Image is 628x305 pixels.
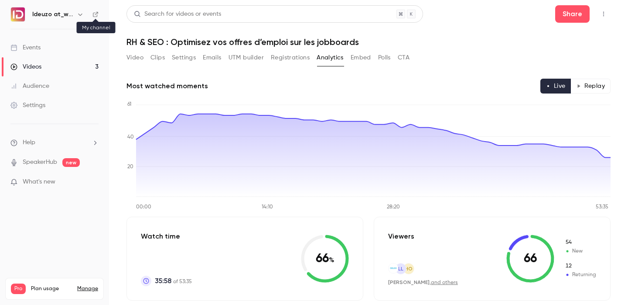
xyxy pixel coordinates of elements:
h6: Ideuzo at_work [32,10,73,19]
div: Settings [10,101,45,110]
p: Viewers [388,231,414,242]
button: Polls [378,51,391,65]
a: SpeakerHub [23,158,57,167]
div: Events [10,43,41,52]
div: , [388,279,458,286]
span: LL [398,265,403,273]
button: Replay [571,79,611,94]
tspan: 61 [127,102,131,107]
span: new [62,158,80,167]
iframe: Noticeable Trigger [88,178,99,186]
img: Ideuzo at_work [11,7,25,21]
button: Top Bar Actions [597,7,611,21]
button: Registrations [271,51,310,65]
h1: RH & SEO : Optimisez vos offres d’emploi sur les jobboards [126,37,611,47]
tspan: 14:10 [262,204,273,210]
h2: Most watched moments [126,81,208,91]
button: CTA [398,51,410,65]
span: Help [23,138,35,147]
p: of 53:35 [155,276,192,286]
span: [PERSON_NAME] [388,279,430,285]
tspan: 00:00 [136,204,151,210]
span: New [565,239,596,246]
tspan: 53:35 [596,204,608,210]
button: Share [555,5,590,23]
span: What's new [23,177,55,187]
img: ideuzo.com [389,263,398,273]
span: Returning [565,262,596,270]
span: New [565,247,596,255]
button: Live [540,79,571,94]
div: Audience [10,82,49,90]
button: Emails [203,51,221,65]
tspan: 28:20 [387,204,400,210]
tspan: 40 [127,135,134,140]
span: Plan usage [31,285,72,292]
span: 35:58 [155,276,171,286]
button: Settings [172,51,196,65]
button: Video [126,51,143,65]
a: and others [431,280,458,285]
div: Videos [10,62,41,71]
button: Clips [150,51,165,65]
span: Returning [565,271,596,279]
tspan: 20 [127,164,133,170]
button: UTM builder [229,51,264,65]
li: help-dropdown-opener [10,138,99,147]
span: Pro [11,284,26,294]
button: Embed [351,51,371,65]
span: HO [405,265,413,273]
button: Analytics [317,51,344,65]
a: Manage [77,285,98,292]
p: Watch time [141,231,192,242]
div: Search for videos or events [134,10,221,19]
